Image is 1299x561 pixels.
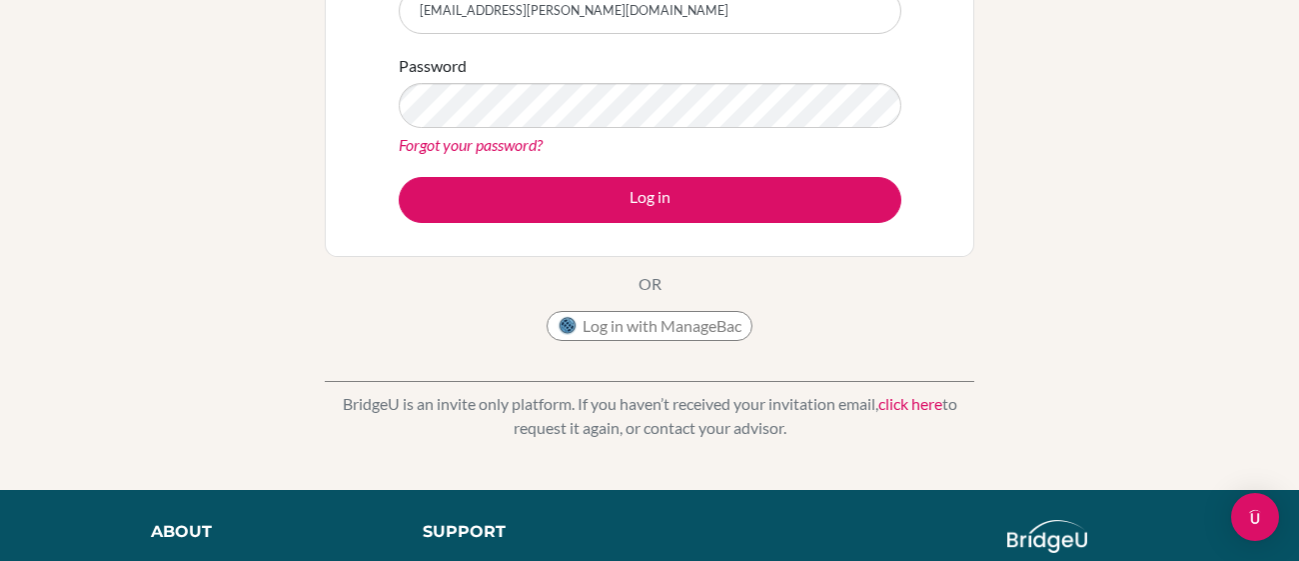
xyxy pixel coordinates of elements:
a: click here [878,394,942,413]
p: OR [639,272,661,296]
label: Password [399,54,467,78]
a: Forgot your password? [399,135,543,154]
p: BridgeU is an invite only platform. If you haven’t received your invitation email, to request it ... [325,392,974,440]
div: Support [423,520,630,544]
button: Log in [399,177,901,223]
div: Open Intercom Messenger [1231,493,1279,541]
img: logo_white@2x-f4f0deed5e89b7ecb1c2cc34c3e3d731f90f0f143d5ea2071677605dd97b5244.png [1007,520,1088,553]
button: Log in with ManageBac [547,311,752,341]
div: About [151,520,378,544]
